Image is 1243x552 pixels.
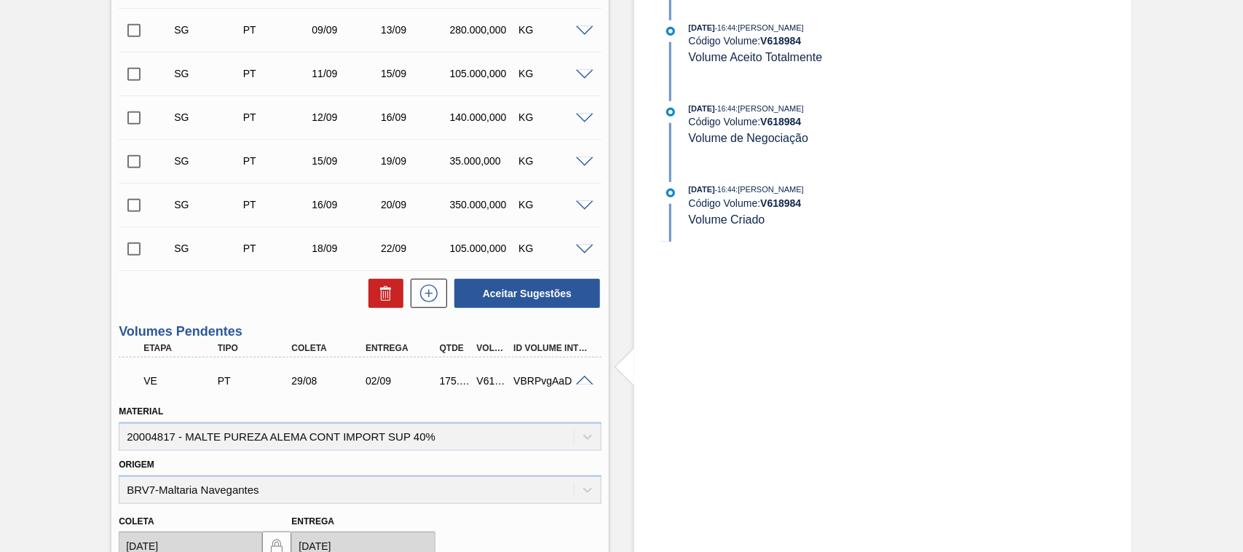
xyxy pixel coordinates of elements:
[689,116,1035,127] div: Código Volume:
[119,516,154,527] label: Coleta
[403,279,447,308] div: Nova sugestão
[689,185,715,194] span: [DATE]
[515,199,591,210] div: KG
[119,460,154,470] label: Origem
[666,108,675,117] img: atual
[515,155,591,167] div: KG
[308,199,384,210] div: 16/09/2025
[308,155,384,167] div: 15/09/2025
[735,104,804,113] span: : [PERSON_NAME]
[143,375,218,387] p: VE
[760,116,801,127] strong: V 618984
[689,23,715,32] span: [DATE]
[214,343,296,353] div: Tipo
[140,343,222,353] div: Etapa
[760,197,801,209] strong: V 618984
[715,105,735,113] span: - 16:44
[689,51,823,63] span: Volume Aceito Totalmente
[308,243,384,254] div: 18/09/2025
[715,24,735,32] span: - 16:44
[735,23,804,32] span: : [PERSON_NAME]
[446,155,522,167] div: 35.000,000
[515,24,591,36] div: KG
[689,132,809,144] span: Volume de Negociação
[666,27,675,36] img: atual
[446,68,522,79] div: 105.000,000
[291,516,334,527] label: Entrega
[473,343,511,353] div: Volume Portal
[170,199,246,210] div: Sugestão Criada
[377,243,453,254] div: 22/09/2025
[446,199,522,210] div: 350.000,000
[240,68,315,79] div: Pedido de Transferência
[689,197,1035,209] div: Código Volume:
[515,68,591,79] div: KG
[170,111,246,123] div: Sugestão Criada
[288,343,370,353] div: Coleta
[735,185,804,194] span: : [PERSON_NAME]
[288,375,370,387] div: 29/08/2025
[308,24,384,36] div: 09/09/2025
[170,155,246,167] div: Sugestão Criada
[446,24,522,36] div: 280.000,000
[515,243,591,254] div: KG
[170,24,246,36] div: Sugestão Criada
[760,35,801,47] strong: V 618984
[240,24,315,36] div: Pedido de Transferência
[377,199,453,210] div: 20/09/2025
[436,375,474,387] div: 175.000,000
[510,343,592,353] div: Id Volume Interno
[515,111,591,123] div: KG
[473,375,511,387] div: V618984
[308,111,384,123] div: 12/09/2025
[377,155,453,167] div: 19/09/2025
[377,68,453,79] div: 15/09/2025
[689,104,715,113] span: [DATE]
[361,279,403,308] div: Excluir Sugestões
[454,279,600,308] button: Aceitar Sugestões
[689,213,765,226] span: Volume Criado
[446,243,522,254] div: 105.000,000
[240,155,315,167] div: Pedido de Transferência
[436,343,474,353] div: Qtde
[140,365,222,397] div: Volume Enviado para Transporte
[170,243,246,254] div: Sugestão Criada
[170,68,246,79] div: Sugestão Criada
[240,111,315,123] div: Pedido de Transferência
[240,243,315,254] div: Pedido de Transferência
[119,324,601,339] h3: Volumes Pendentes
[510,375,592,387] div: VBRPvgAaD
[214,375,296,387] div: Pedido de Transferência
[362,343,444,353] div: Entrega
[119,406,163,417] label: Material
[689,35,1035,47] div: Código Volume:
[308,68,384,79] div: 11/09/2025
[377,24,453,36] div: 13/09/2025
[377,111,453,123] div: 16/09/2025
[715,186,735,194] span: - 16:44
[666,189,675,197] img: atual
[447,277,601,309] div: Aceitar Sugestões
[362,375,444,387] div: 02/09/2025
[240,199,315,210] div: Pedido de Transferência
[446,111,522,123] div: 140.000,000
